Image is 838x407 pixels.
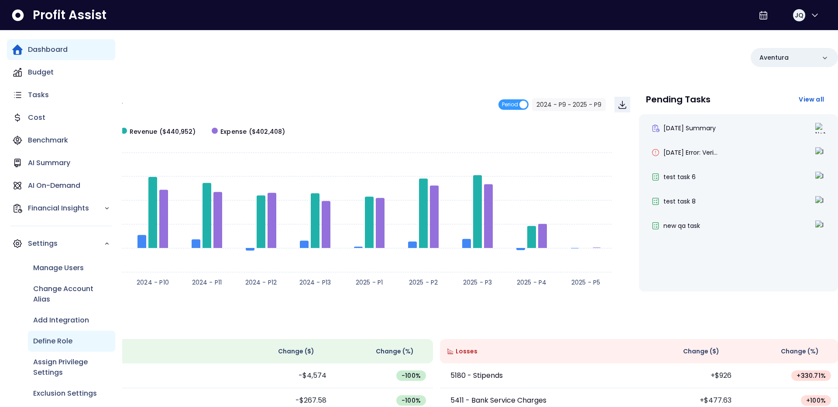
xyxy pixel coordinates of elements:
p: Budget [28,67,54,78]
p: Aventura [759,53,789,62]
span: test task 6 [663,173,696,181]
span: new qa task [663,221,700,230]
span: Revenue ($440,952) [130,127,196,136]
text: 2024 - P12 [245,278,277,287]
span: Losses [456,347,477,356]
text: 2024 - P13 [299,278,331,287]
span: + 330.71 % [797,371,826,380]
p: AI On-Demand [28,180,80,191]
p: Change Account Alias [33,284,110,305]
button: Download [615,97,630,112]
span: [DATE] Summary [663,124,716,132]
td: -$4,574 [234,363,333,388]
img: In Progress [815,220,826,231]
p: Financial Insights [28,203,104,214]
text: 2025 - P3 [463,278,492,287]
span: Change (%) [781,347,819,356]
p: Settings [28,238,104,249]
span: Period [502,99,518,110]
span: -100 % [402,371,421,380]
p: Manage Users [33,263,84,273]
span: View all [799,95,824,104]
p: 5411 - Bank Service Charges [450,395,546,406]
text: 2025 - P2 [409,278,438,287]
img: In Progress [815,196,826,207]
span: Change ( $ ) [278,347,314,356]
p: Benchmark [28,135,68,146]
span: -100 % [402,396,421,405]
p: Dashboard [28,44,68,55]
button: 2024 - P9 ~ 2025 - P9 [532,98,606,111]
span: Change ( $ ) [683,347,719,356]
text: 2024 - P11 [192,278,222,287]
p: 5180 - Stipends [450,370,503,381]
button: View all [792,92,831,107]
text: 2025 - P5 [571,278,601,287]
text: 2024 - P10 [137,278,169,287]
p: Cost [28,112,45,123]
span: test task 8 [663,197,696,206]
span: + 100 % [806,396,826,405]
span: Expense ($402,408) [220,127,285,136]
text: 2025 - P4 [517,278,547,287]
p: Pending Tasks [646,95,711,104]
span: JQ [795,11,804,20]
p: Exclusion Settings [33,388,97,399]
p: Wins & Losses [35,320,838,329]
p: AI Summary [28,158,70,168]
p: Tasks [28,90,49,100]
td: +$926 [639,363,738,388]
text: 2025 - P1 [356,278,383,287]
p: Assign Privilege Settings [33,357,110,378]
img: Not yet Started [815,123,826,133]
p: Define Role [33,336,72,346]
p: Add Integration [33,315,89,326]
img: In Progress [815,147,826,158]
span: Change (%) [376,347,414,356]
span: Profit Assist [33,7,106,23]
img: In Progress [815,172,826,182]
span: [DATE] Error: Veri... [663,148,718,157]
